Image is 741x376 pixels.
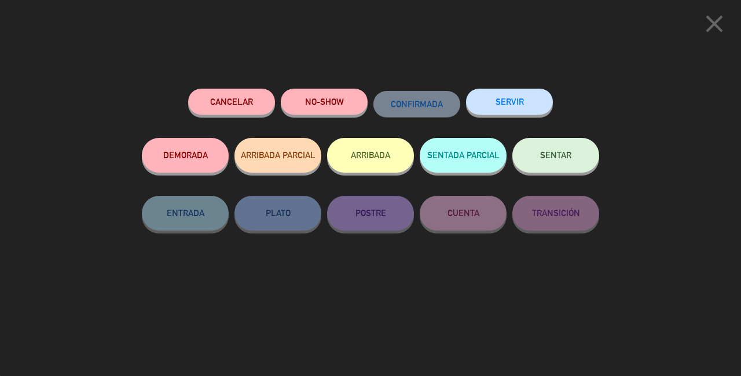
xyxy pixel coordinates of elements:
button: ARRIBADA PARCIAL [234,138,321,173]
button: SERVIR [466,89,553,115]
button: close [696,9,732,43]
i: close [700,9,729,38]
button: PLATO [234,196,321,231]
button: NO-SHOW [281,89,368,115]
span: CONFIRMADA [391,99,443,109]
button: DEMORADA [142,138,229,173]
button: ENTRADA [142,196,229,231]
button: CONFIRMADA [373,91,460,117]
button: TRANSICIÓN [512,196,599,231]
button: Cancelar [188,89,275,115]
span: ARRIBADA PARCIAL [241,150,316,160]
button: CUENTA [420,196,507,231]
button: SENTAR [512,138,599,173]
span: SENTAR [540,150,571,160]
button: ARRIBADA [327,138,414,173]
button: SENTADA PARCIAL [420,138,507,173]
button: POSTRE [327,196,414,231]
